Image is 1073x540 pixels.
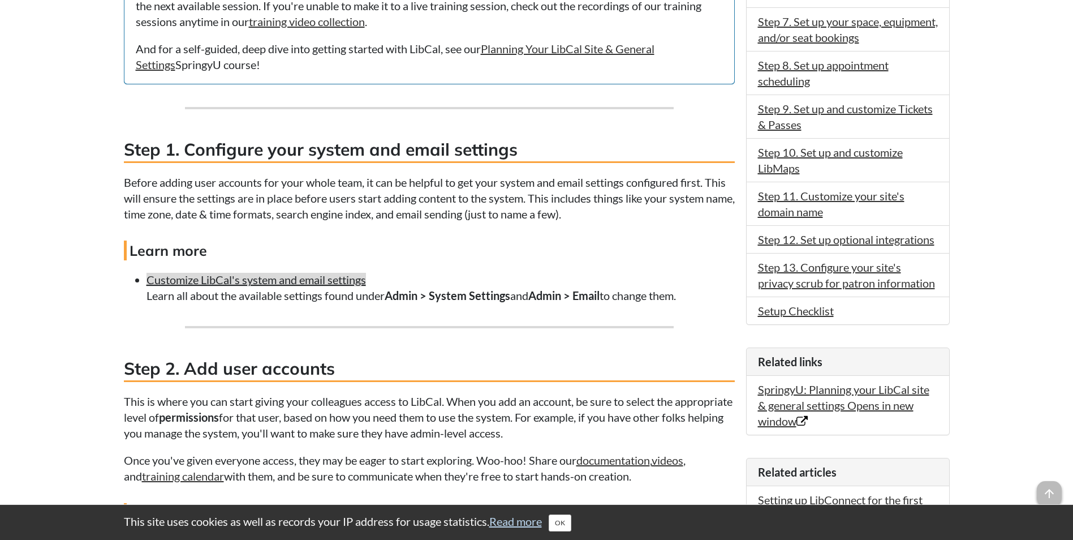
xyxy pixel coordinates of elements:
[549,515,571,532] button: Close
[758,465,837,479] span: Related articles
[124,174,735,222] p: Before adding user accounts for your whole team, it can be helpful to get your system and email s...
[758,233,934,246] a: Step 12. Set up optional integrations
[758,260,935,290] a: Step 13. Configure your site's privacy scrub for patron information
[758,189,904,218] a: Step 11. Customize your site's domain name
[124,452,735,484] p: Once you've given everyone access, they may be eager to start exploring. Woo-hoo! Share our , , a...
[758,145,903,175] a: Step 10. Set up and customize LibMaps
[1037,482,1062,496] a: arrow_upward
[528,289,600,302] strong: Admin > Email
[758,383,929,428] a: SpringyU: Planning your LibCal site & general settings Opens in new window
[124,357,735,382] h3: Step 2. Add user accounts
[758,493,923,522] a: Setting up LibConnect for the first time
[136,41,723,72] p: And for a self-guided, deep dive into getting started with LibCal, see our SpringyU course!
[146,273,366,286] a: Customize LibCal's system and email settings
[758,355,822,368] span: Related links
[124,138,735,163] h3: Step 1. Configure your system and email settings
[249,15,365,28] a: training video collection
[124,241,735,260] h4: Learn more
[159,410,219,424] strong: permissions
[758,102,933,131] a: Step 9. Set up and customize Tickets & Passes
[146,272,735,303] li: Learn all about the available settings found under and to change them.
[758,304,834,318] a: Setup Checklist
[758,15,938,44] a: Step 7. Set up your space, equipment, and/or seat bookings
[758,58,889,88] a: Step 8. Set up appointment scheduling
[385,289,510,302] strong: Admin > System Settings
[489,515,542,528] a: Read more
[124,393,735,441] p: This is where you can start giving your colleagues access to LibCal. When you add an account, be ...
[652,453,683,467] a: videos
[124,503,735,523] h4: Learn more
[142,469,224,483] a: training calendar
[113,513,961,532] div: This site uses cookies as well as records your IP address for usage statistics.
[576,453,650,467] a: documentation
[1037,481,1062,506] span: arrow_upward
